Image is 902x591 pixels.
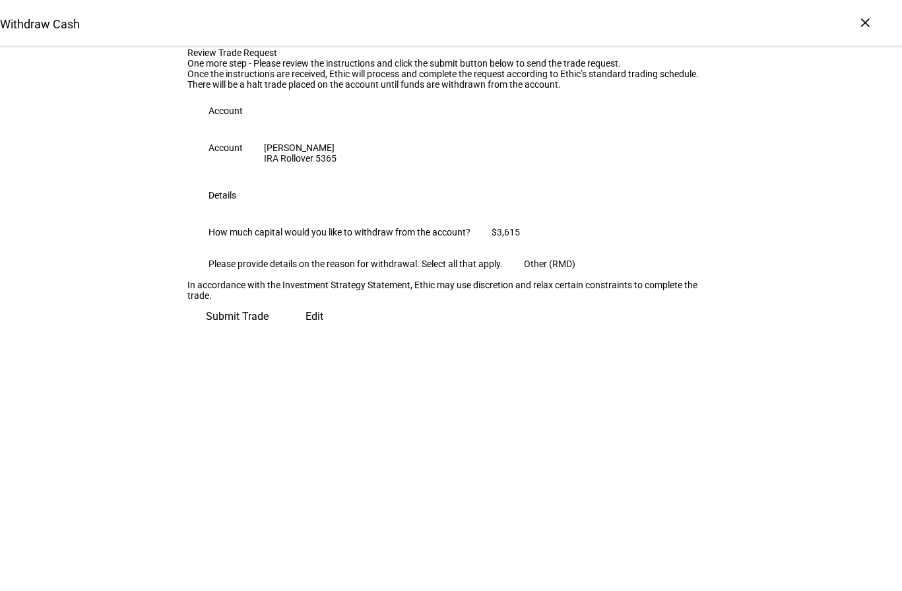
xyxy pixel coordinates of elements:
[187,301,287,332] button: Submit Trade
[187,280,715,301] div: In accordance with the Investment Strategy Statement, Ethic may use discretion and relax certain ...
[264,142,337,153] div: [PERSON_NAME]
[287,301,342,332] button: Edit
[306,301,323,332] span: Edit
[209,190,236,201] div: Details
[187,58,715,69] div: One more step - Please review the instructions and click the submit button below to send the trad...
[264,153,337,164] div: IRA Rollover 5365
[187,47,715,58] div: Review Trade Request
[492,227,520,237] div: $3,615
[209,142,243,153] div: Account
[209,259,503,269] div: Please provide details on the reason for withdrawal. Select all that apply.
[209,227,470,237] div: How much capital would you like to withdraw from the account?
[187,79,715,90] div: There will be a halt trade placed on the account until funds are withdrawn from the account.
[209,106,243,116] div: Account
[206,301,269,332] span: Submit Trade
[524,259,575,269] div: Other (RMD)
[854,12,876,33] div: ×
[187,69,715,79] div: Once the instructions are received, Ethic will process and complete the request according to Ethi...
